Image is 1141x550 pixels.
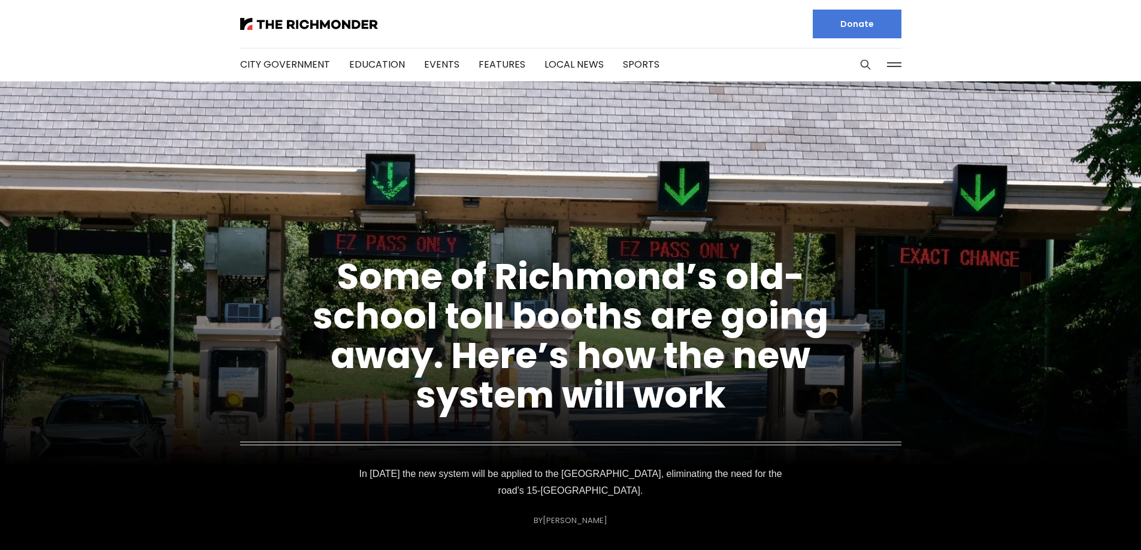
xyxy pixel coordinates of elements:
a: Education [349,57,405,71]
p: In [DATE] the new system will be applied to the [GEOGRAPHIC_DATA], eliminating the need for the r... [358,466,784,499]
button: Search this site [856,56,874,74]
a: Donate [813,10,901,38]
a: Events [424,57,459,71]
div: By [534,516,607,525]
a: Local News [544,57,604,71]
a: Sports [623,57,659,71]
a: City Government [240,57,330,71]
iframe: portal-trigger [842,491,1141,550]
a: [PERSON_NAME] [543,515,607,526]
a: Features [479,57,525,71]
img: The Richmonder [240,18,378,30]
a: Some of Richmond’s old-school toll booths are going away. Here’s how the new system will work [313,251,828,420]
